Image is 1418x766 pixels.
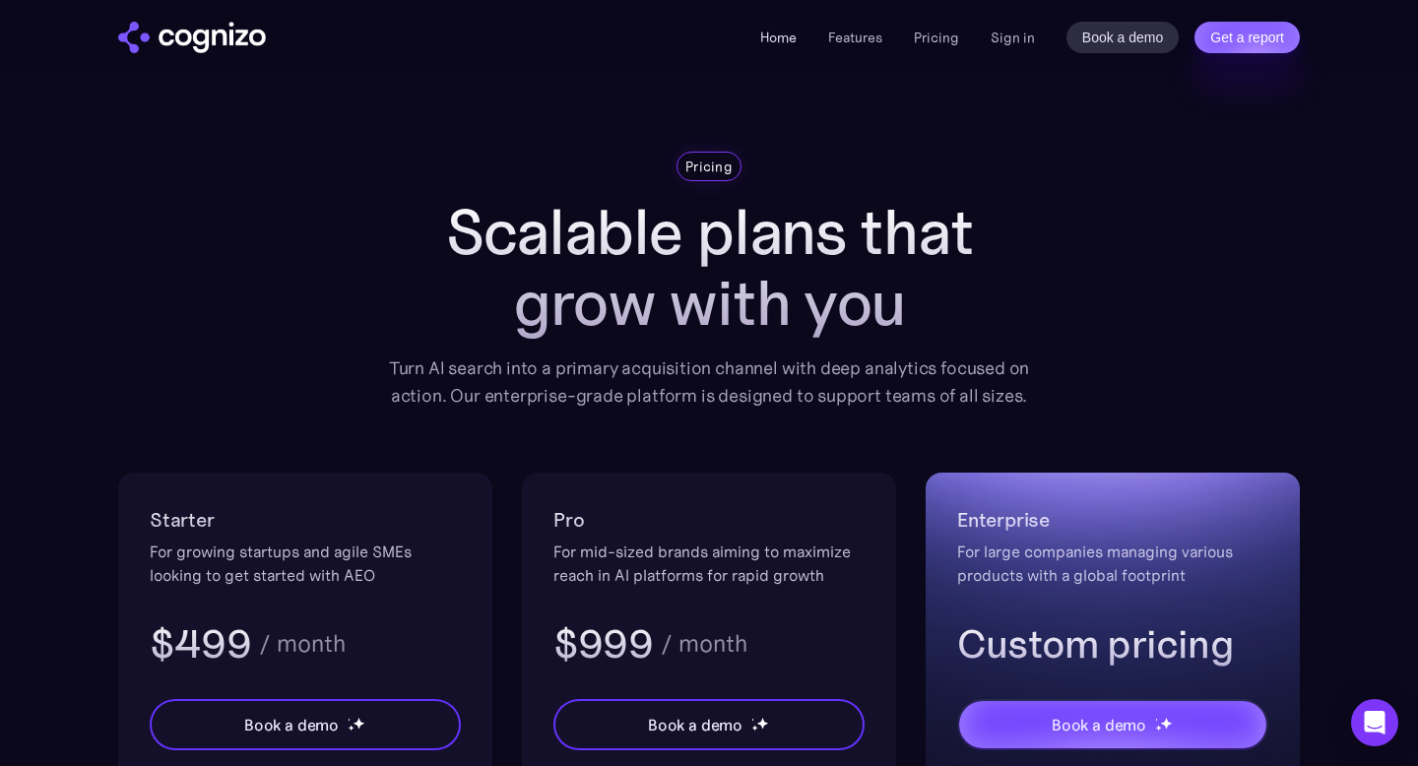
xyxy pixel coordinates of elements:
[828,29,882,46] a: Features
[150,699,461,750] a: Book a demostarstarstar
[553,504,865,536] h2: Pro
[751,718,754,721] img: star
[348,718,351,721] img: star
[118,22,266,53] img: cognizo logo
[957,618,1268,670] h3: Custom pricing
[1155,718,1158,721] img: star
[150,618,251,670] h3: $499
[685,157,733,176] div: Pricing
[914,29,959,46] a: Pricing
[353,717,365,730] img: star
[259,632,346,656] div: / month
[1160,717,1173,730] img: star
[957,504,1268,536] h2: Enterprise
[150,540,461,587] div: For growing startups and agile SMEs looking to get started with AEO
[756,717,769,730] img: star
[957,699,1268,750] a: Book a demostarstarstar
[957,540,1268,587] div: For large companies managing various products with a global footprint
[1052,713,1146,736] div: Book a demo
[1194,22,1300,53] a: Get a report
[150,504,461,536] h2: Starter
[1066,22,1180,53] a: Book a demo
[553,699,865,750] a: Book a demostarstarstar
[374,197,1044,339] h1: Scalable plans that grow with you
[751,725,758,732] img: star
[760,29,797,46] a: Home
[553,618,653,670] h3: $999
[1155,725,1162,732] img: star
[1351,699,1398,746] div: Open Intercom Messenger
[374,354,1044,410] div: Turn AI search into a primary acquisition channel with deep analytics focused on action. Our ente...
[991,26,1035,49] a: Sign in
[661,632,747,656] div: / month
[118,22,266,53] a: home
[648,713,742,736] div: Book a demo
[553,540,865,587] div: For mid-sized brands aiming to maximize reach in AI platforms for rapid growth
[348,725,354,732] img: star
[244,713,339,736] div: Book a demo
